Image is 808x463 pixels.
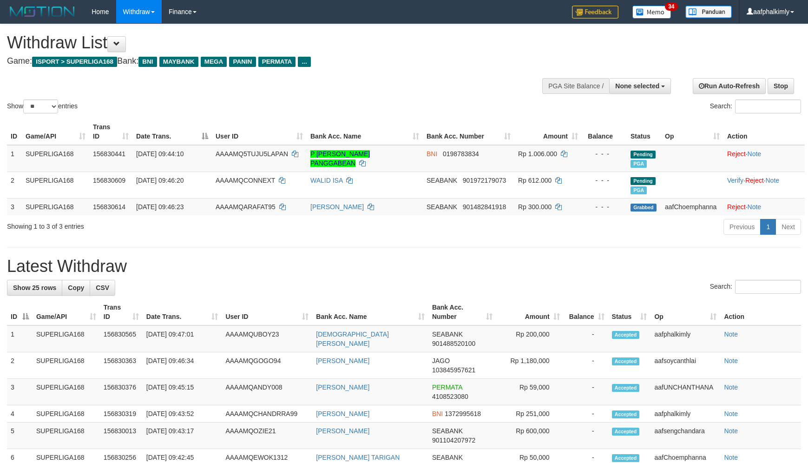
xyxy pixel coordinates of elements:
[33,379,100,405] td: SUPERLIGA168
[316,384,369,391] a: [PERSON_NAME]
[463,177,506,184] span: Copy 901972179073 to clipboard
[316,357,369,364] a: [PERSON_NAME]
[432,384,462,391] span: PERMATA
[496,352,564,379] td: Rp 1,180,000
[612,410,640,418] span: Accepted
[564,405,608,423] td: -
[631,177,656,185] span: Pending
[222,405,312,423] td: AAAAMQCHANDRRA99
[7,379,33,405] td: 3
[7,325,33,352] td: 1
[572,6,618,19] img: Feedback.jpg
[432,366,475,374] span: Copy 103845957621 to clipboard
[631,160,647,168] span: Marked by aafchhiseyha
[585,176,623,185] div: - - -
[608,299,651,325] th: Status: activate to sort column ascending
[748,203,762,211] a: Note
[423,119,514,145] th: Bank Acc. Number: activate to sort column ascending
[33,352,100,379] td: SUPERLIGA168
[723,219,761,235] a: Previous
[316,454,400,461] a: [PERSON_NAME] TARIGAN
[727,177,743,184] a: Verify
[222,352,312,379] td: AAAAMQGOGO94
[710,280,801,294] label: Search:
[615,82,659,90] span: None selected
[298,57,310,67] span: ...
[7,57,529,66] h4: Game: Bank:
[258,57,296,67] span: PERMATA
[7,172,22,198] td: 2
[564,379,608,405] td: -
[564,299,608,325] th: Balance: activate to sort column ascending
[627,119,661,145] th: Status
[7,405,33,423] td: 4
[222,423,312,449] td: AAAAMQOZIE21
[432,437,475,444] span: Copy 901104207972 to clipboard
[496,325,564,352] td: Rp 200,000
[724,331,738,338] a: Note
[132,119,212,145] th: Date Trans.: activate to sort column descending
[631,151,656,159] span: Pending
[32,57,117,67] span: ISPORT > SUPERLIGA168
[7,119,22,145] th: ID
[665,2,677,11] span: 34
[136,150,184,158] span: [DATE] 09:44:10
[7,257,801,276] h1: Latest Withdraw
[33,299,100,325] th: Game/API: activate to sort column ascending
[432,427,463,435] span: SEABANK
[432,331,463,338] span: SEABANK
[723,119,805,145] th: Action
[564,352,608,379] td: -
[564,423,608,449] td: -
[159,57,198,67] span: MAYBANK
[143,325,222,352] td: [DATE] 09:47:01
[136,177,184,184] span: [DATE] 09:46:20
[720,299,801,325] th: Action
[7,218,330,231] div: Showing 1 to 3 of 3 entries
[62,280,90,296] a: Copy
[316,427,369,435] a: [PERSON_NAME]
[518,177,552,184] span: Rp 612.000
[7,99,78,113] label: Show entries
[427,177,457,184] span: SEABANK
[7,352,33,379] td: 2
[33,405,100,423] td: SUPERLIGA168
[427,203,457,211] span: SEABANK
[222,299,312,325] th: User ID: activate to sort column ascending
[93,203,125,211] span: 156830614
[427,150,437,158] span: BNI
[33,325,100,352] td: SUPERLIGA168
[748,150,762,158] a: Note
[432,454,463,461] span: SEABANK
[631,204,657,212] span: Grabbed
[307,119,423,145] th: Bank Acc. Name: activate to sort column ascending
[463,203,506,211] span: Copy 901482841918 to clipboard
[768,78,794,94] a: Stop
[432,340,475,347] span: Copy 901488520100 to clipboard
[100,423,143,449] td: 156830013
[138,57,157,67] span: BNI
[96,284,109,291] span: CSV
[585,202,623,212] div: - - -
[7,280,62,296] a: Show 25 rows
[765,177,779,184] a: Note
[216,203,276,211] span: AAAAMQARAFAT95
[310,177,343,184] a: WALID ISA
[90,280,115,296] a: CSV
[212,119,307,145] th: User ID: activate to sort column ascending
[685,6,732,18] img: panduan.png
[222,379,312,405] td: AAAAMQANDY008
[310,203,364,211] a: [PERSON_NAME]
[496,299,564,325] th: Amount: activate to sort column ascending
[201,57,227,67] span: MEGA
[514,119,582,145] th: Amount: activate to sort column ascending
[89,119,132,145] th: Trans ID: activate to sort column ascending
[661,119,723,145] th: Op: activate to sort column ascending
[724,427,738,435] a: Note
[143,423,222,449] td: [DATE] 09:43:17
[316,410,369,417] a: [PERSON_NAME]
[222,325,312,352] td: AAAAMQUBOY23
[143,379,222,405] td: [DATE] 09:45:15
[631,186,647,194] span: Marked by aafsengchandara
[650,423,720,449] td: aafsengchandara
